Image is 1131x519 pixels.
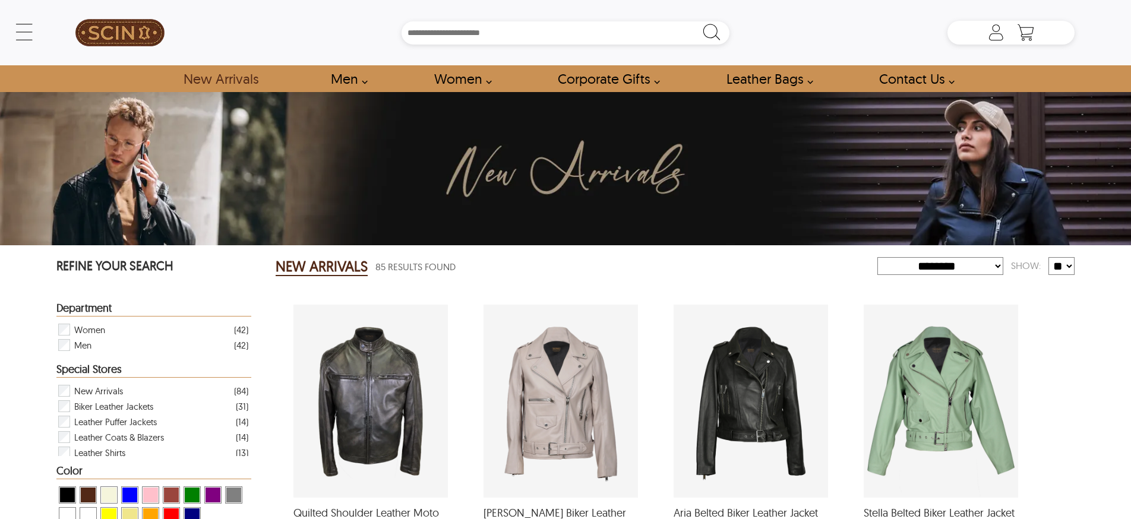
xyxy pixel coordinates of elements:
div: Filter Leather Coats & Blazers New Arrivals [57,429,248,445]
div: Heading Filter New Arrivals by Department [56,302,251,317]
h2: NEW ARRIVALS [276,257,368,276]
span: Leather Coats & Blazers [74,429,164,445]
a: Shop Leather Corporate Gifts [544,65,666,92]
div: New Arrivals 85 Results Found [276,255,877,279]
div: ( 13 ) [236,445,248,460]
div: ( 84 ) [234,384,248,398]
div: Filter Men New Arrivals [57,337,248,353]
a: Shop New Arrivals [170,65,271,92]
div: ( 14 ) [236,414,248,429]
div: ( 42 ) [234,322,248,337]
div: View Black New Arrivals [59,486,76,504]
a: contact-us [865,65,961,92]
div: Filter Women New Arrivals [57,322,248,337]
span: Biker Leather Jackets [74,398,153,414]
iframe: chat widget [905,220,1119,466]
span: New Arrivals [74,383,123,398]
span: Women [74,322,105,337]
img: SCIN [75,6,165,59]
span: Leather Puffer Jackets [74,414,157,429]
a: Shopping Cart [1014,24,1038,42]
div: View Pink New Arrivals [142,486,159,504]
div: View Purple New Arrivals [204,486,222,504]
div: Filter New Arrivals New Arrivals [57,383,248,398]
span: Men [74,337,91,353]
div: Filter Biker Leather Jackets New Arrivals [57,398,248,414]
div: ( 31 ) [236,399,248,414]
div: View Beige New Arrivals [100,486,118,504]
a: shop men's leather jackets [317,65,374,92]
a: SCIN [56,6,184,59]
div: View Cognac New Arrivals [163,486,180,504]
div: ( 14 ) [236,430,248,445]
div: Filter Leather Puffer Jackets New Arrivals [57,414,248,429]
iframe: chat widget [1081,471,1119,507]
div: View Green New Arrivals [184,486,201,504]
div: Filter Leather Shirts New Arrivals [57,445,248,460]
div: Heading Filter New Arrivals by Color [56,465,251,479]
div: View Blue New Arrivals [121,486,138,504]
span: Leather Shirts [74,445,125,460]
div: View Grey New Arrivals [225,486,242,504]
a: Shop Women Leather Jackets [421,65,498,92]
p: REFINE YOUR SEARCH [56,257,251,277]
div: View Brown ( Brand Color ) New Arrivals [80,486,97,504]
a: Shop Leather Bags [713,65,820,92]
span: 85 Results Found [375,259,456,274]
div: ( 42 ) [234,338,248,353]
div: Heading Filter New Arrivals by Special Stores [56,363,251,378]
